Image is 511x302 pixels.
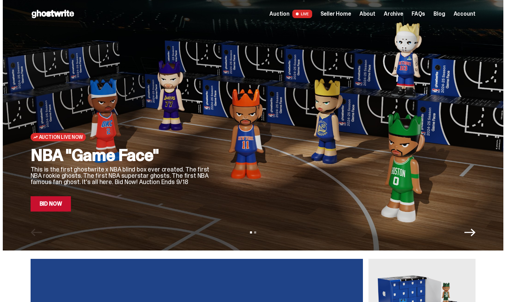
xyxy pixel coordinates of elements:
[433,11,445,17] a: Blog
[31,196,71,212] a: Bid Now
[412,11,425,17] a: FAQs
[292,10,312,18] span: LIVE
[254,231,256,233] button: View slide 2
[269,11,290,17] span: Auction
[454,11,476,17] a: Account
[31,166,211,185] p: This is the first ghostwrite x NBA blind box ever created. The first NBA rookie ghosts. The first...
[31,147,211,164] h2: NBA "Game Face"
[39,134,83,140] span: Auction Live Now
[250,231,252,233] button: View slide 1
[269,10,312,18] a: Auction LIVE
[464,227,476,238] button: Next
[384,11,403,17] a: Archive
[359,11,375,17] a: About
[321,11,351,17] a: Seller Home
